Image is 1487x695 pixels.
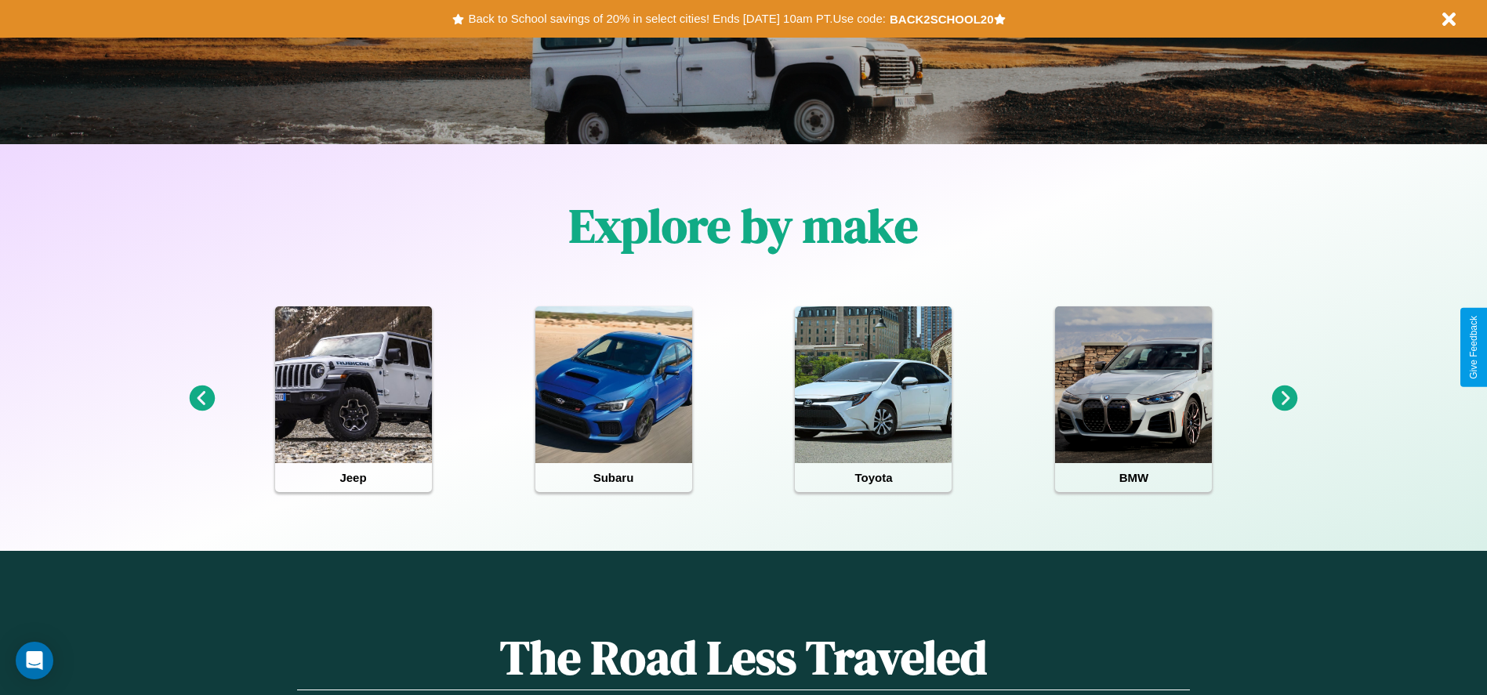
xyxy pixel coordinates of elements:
div: Open Intercom Messenger [16,642,53,679]
div: Give Feedback [1468,316,1479,379]
h4: Toyota [795,463,952,492]
h4: Subaru [535,463,692,492]
b: BACK2SCHOOL20 [890,13,994,26]
h4: BMW [1055,463,1212,492]
h1: The Road Less Traveled [297,625,1189,690]
h4: Jeep [275,463,432,492]
button: Back to School savings of 20% in select cities! Ends [DATE] 10am PT.Use code: [464,8,889,30]
h1: Explore by make [569,194,918,258]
